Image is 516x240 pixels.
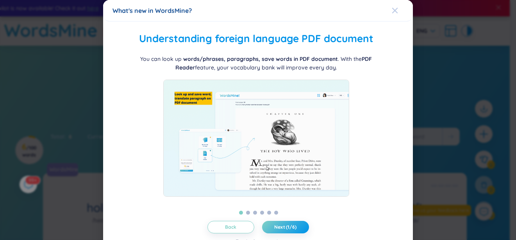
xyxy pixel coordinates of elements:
span: Back [225,224,236,230]
div: What's new in WordsMine? [112,6,404,15]
button: 3 [253,211,257,215]
button: 5 [267,211,271,215]
b: PDF Reader [175,55,372,71]
button: 2 [246,211,250,215]
span: You can look up . With the feature, your vocabulary bank will improve every day. [140,55,372,71]
button: Back [207,221,254,233]
button: 4 [260,211,264,215]
h2: Understanding foreign language PDF document [112,31,400,47]
b: words/phrases, paragraphs, save words in PDF document [183,55,338,62]
button: 6 [274,211,278,215]
span: Next (1/6) [274,224,296,230]
button: 1 [239,211,243,215]
button: Next (1/6) [262,221,309,233]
